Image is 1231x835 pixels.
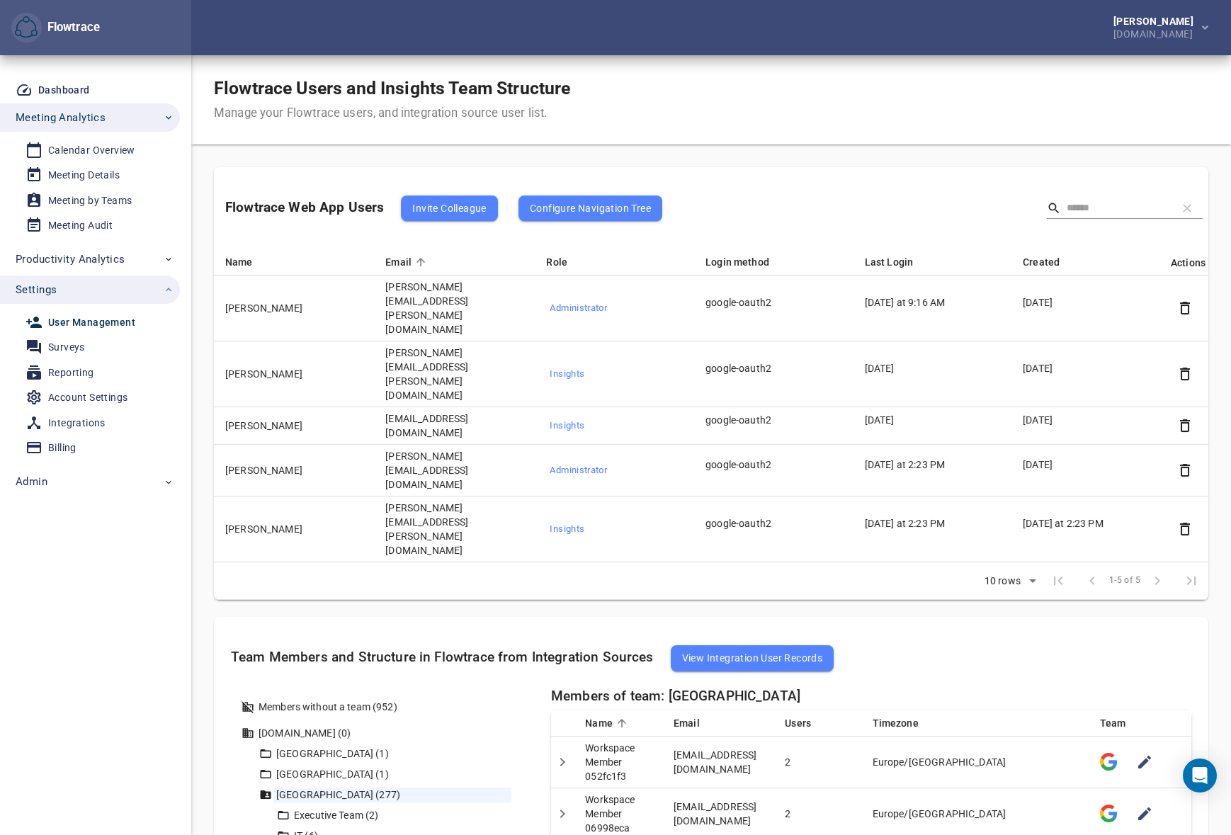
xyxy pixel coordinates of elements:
[11,13,42,43] button: Flowtrace
[1113,26,1199,39] div: [DOMAIN_NAME]
[546,415,677,437] button: Insights
[1134,751,1155,773] button: Add team override.
[48,389,127,407] div: Account Settings
[1047,201,1061,215] svg: Search
[705,458,836,472] p: google-oauth2
[225,254,357,271] div: Name
[214,496,374,562] td: [PERSON_NAME]
[975,571,1041,592] div: 10 rows
[401,195,497,221] button: Invite Colleague
[530,200,651,217] span: Configure Navigation Tree
[374,276,535,341] td: [PERSON_NAME][EMAIL_ADDRESS][PERSON_NAME][DOMAIN_NAME]
[1174,460,1196,481] button: Detach user from the account
[1023,516,1154,530] p: [DATE] at 2:23 PM
[1109,574,1140,588] span: 1-5 of 5
[1023,413,1154,427] p: [DATE]
[518,195,662,221] button: Configure Navigation Tree
[550,366,674,382] span: Insights
[1174,297,1196,319] button: Detach user from the account
[1140,564,1174,598] span: Next Page
[550,521,674,538] span: Insights
[48,414,106,432] div: Integrations
[1113,16,1199,26] div: [PERSON_NAME]
[1075,564,1109,598] span: Previous Page
[574,736,662,788] td: Workspace Member 052fc1f3
[1023,361,1154,375] p: [DATE]
[546,363,677,385] button: Insights
[1174,363,1196,385] button: Detach user from the account
[214,445,374,496] td: [PERSON_NAME]
[374,407,535,445] td: [EMAIL_ADDRESS][DOMAIN_NAME]
[214,341,374,407] td: [PERSON_NAME]
[374,341,535,407] td: [PERSON_NAME][EMAIL_ADDRESS][PERSON_NAME][DOMAIN_NAME]
[15,16,38,39] img: Flowtrace
[225,184,662,232] div: Flowtrace Web App Users
[1100,753,1118,771] img: Centrally Managed by Google Workspace
[1091,12,1220,43] button: [PERSON_NAME][DOMAIN_NAME]
[256,700,528,715] div: Members without a team (952)
[861,736,1089,788] td: Europe/[GEOGRAPHIC_DATA]
[1100,805,1118,822] img: Centrally Managed by Google Workspace
[48,439,76,457] div: Billing
[705,516,836,530] p: google-oauth2
[1174,564,1208,598] span: Last Page
[16,108,106,127] span: Meeting Analytics
[214,105,570,122] div: Manage your Flowtrace users, and integration source user list.
[705,295,836,309] p: google-oauth2
[273,746,511,761] div: [GEOGRAPHIC_DATA] (1)
[1134,803,1155,824] button: Add team override.
[1100,715,1145,732] span: Team
[865,295,994,309] p: [DATE] at 9:16 AM
[865,413,994,427] p: [DATE]
[1100,715,1180,732] div: Team
[546,254,677,271] div: Role
[1067,198,1166,219] input: Search
[550,300,674,317] span: Administrator
[705,361,836,375] p: google-oauth2
[865,516,994,530] p: [DATE] at 2:23 PM
[873,715,1072,732] div: Timezone
[1023,295,1154,309] p: [DATE]
[981,575,1024,587] div: 10 rows
[671,645,834,671] button: View Integration User Records
[48,314,135,331] div: User Management
[674,715,756,732] div: Email
[385,254,430,271] span: Email
[42,19,100,36] div: Flowtrace
[16,280,57,299] span: Settings
[662,736,773,788] td: [EMAIL_ADDRESS][DOMAIN_NAME]
[551,688,1191,705] h5: Members of team: [GEOGRAPHIC_DATA]
[1183,759,1217,793] div: Open Intercom Messenger
[48,192,132,210] div: Meeting by Teams
[1023,458,1154,472] p: [DATE]
[552,751,573,773] button: Detail panel visibility toggle
[550,418,674,434] span: Insights
[225,254,271,271] span: Name
[412,200,486,217] span: Invite Colleague
[48,142,135,159] div: Calendar Overview
[48,339,85,356] div: Surveys
[214,276,374,341] td: [PERSON_NAME]
[385,254,518,271] div: Email
[585,715,631,732] span: Name
[1174,415,1196,436] button: Detach user from the account
[546,297,677,319] button: Administrator
[16,472,47,491] span: Admin
[11,13,100,43] div: Flowtrace
[1041,564,1075,598] span: First Page
[374,445,535,496] td: [PERSON_NAME][EMAIL_ADDRESS][DOMAIN_NAME]
[785,715,844,732] div: Users
[291,808,494,823] div: Executive Team (2)
[374,496,535,562] td: [PERSON_NAME][EMAIL_ADDRESS][PERSON_NAME][DOMAIN_NAME]
[16,250,125,268] span: Productivity Analytics
[231,634,1191,682] h5: Team Members and Structure in Flowtrace from Integration Sources
[705,254,836,271] div: Login method
[674,715,718,732] span: Email
[48,166,120,184] div: Meeting Details
[546,460,677,482] button: Administrator
[585,715,645,732] div: Name
[773,736,861,788] td: 2
[705,254,788,271] span: Login method
[865,361,994,375] p: [DATE]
